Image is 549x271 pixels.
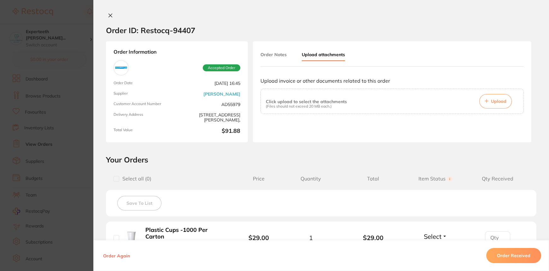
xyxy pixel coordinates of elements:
button: Order Received [486,248,541,263]
span: [DATE] 16:45 [179,81,240,86]
span: Total [342,176,404,182]
button: Order Notes [260,49,287,60]
h2: Order ID: Restocq- 94407 [106,26,195,35]
span: Select all ( 0 ) [119,176,151,182]
span: Quantity [280,176,342,182]
span: Accepted Order [203,64,240,71]
button: Save To List [117,196,161,210]
span: Total Value [114,128,174,135]
button: Plastic Cups -1000 Per Carton Product Code: 509404 [143,227,229,249]
span: Item Status [404,176,467,182]
p: Click upload to select the attachments [266,99,347,104]
span: Qty Received [466,176,529,182]
span: [STREET_ADDRESS][PERSON_NAME], [179,112,240,123]
button: Select [422,233,449,240]
b: $29.00 [248,234,269,242]
strong: Order Information [114,49,240,55]
a: [PERSON_NAME] [203,91,240,97]
button: Order Again [101,253,132,258]
span: Select [424,233,441,240]
span: Order Date [114,81,174,86]
span: Supplier [114,91,174,97]
img: Plastic Cups -1000 Per Carton [124,230,139,244]
span: Upload [491,98,506,104]
b: $91.88 [179,128,240,135]
b: $29.00 [342,234,404,241]
span: Customer Account Number [114,102,174,107]
h2: Your Orders [106,155,536,164]
button: Upload attachments [302,49,345,61]
span: Delivery Address [114,112,174,123]
input: Qty [485,231,510,244]
span: Price [238,176,280,182]
p: (Files should not exceed 20 MB each.) [266,104,347,109]
span: AD55979 [179,102,240,107]
button: Upload [479,94,512,109]
span: 1 [309,234,313,241]
b: Plastic Cups -1000 Per Carton [145,227,227,240]
p: Upload invoice or other documents related to this order [260,78,524,84]
img: Adam Dental [115,62,127,74]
